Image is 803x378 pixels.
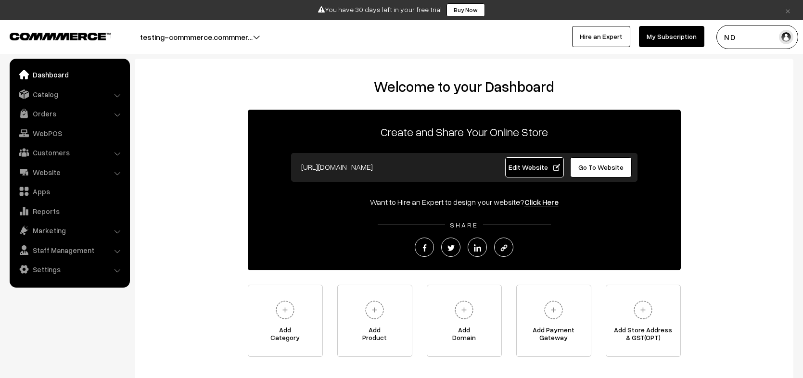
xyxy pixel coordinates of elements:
a: Go To Website [570,157,632,177]
a: Buy Now [446,3,485,17]
span: Add Category [248,326,322,345]
a: Customers [12,144,127,161]
span: Go To Website [578,163,624,171]
a: Dashboard [12,66,127,83]
a: Click Here [524,197,559,207]
a: × [781,4,794,16]
span: Edit Website [509,163,560,171]
div: You have 30 days left in your free trial [3,3,800,17]
span: Add Payment Gateway [517,326,591,345]
a: Website [12,164,127,181]
a: My Subscription [639,26,704,47]
img: user [779,30,793,44]
a: Orders [12,105,127,122]
a: Settings [12,261,127,278]
a: Apps [12,183,127,200]
a: AddCategory [248,285,323,357]
a: Marketing [12,222,127,239]
div: Want to Hire an Expert to design your website? [248,196,681,208]
img: plus.svg [630,297,656,323]
a: AddDomain [427,285,502,357]
img: plus.svg [272,297,298,323]
a: Add PaymentGateway [516,285,591,357]
span: Add Product [338,326,412,345]
img: plus.svg [540,297,567,323]
h2: Welcome to your Dashboard [144,78,784,95]
p: Create and Share Your Online Store [248,123,681,140]
span: Add Domain [427,326,501,345]
a: Add Store Address& GST(OPT) [606,285,681,357]
a: Catalog [12,86,127,103]
button: N D [716,25,798,49]
img: COMMMERCE [10,33,111,40]
a: Hire an Expert [572,26,630,47]
a: Edit Website [505,157,564,177]
span: Add Store Address & GST(OPT) [606,326,680,345]
img: plus.svg [451,297,477,323]
a: Reports [12,202,127,220]
a: AddProduct [337,285,412,357]
span: SHARE [445,221,483,229]
a: WebPOS [12,125,127,142]
a: COMMMERCE [10,30,94,41]
a: Staff Management [12,241,127,259]
button: testing-commmerce.commmer… [106,25,286,49]
img: plus.svg [361,297,388,323]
